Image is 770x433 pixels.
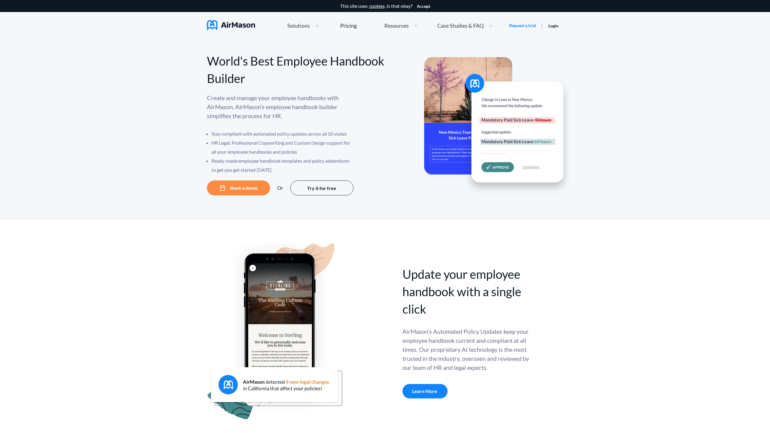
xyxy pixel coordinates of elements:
img: AirMason Logo [207,20,255,30]
li: Ready-made employee handbook templates and policy addendums to get you get started [DATE] [211,156,354,174]
img: handbook apu [207,244,342,419]
span: | [541,23,543,28]
div: AirMason’s Automated Policy Updates keep your employee handbook current and compliant at all time... [402,327,530,372]
li: HR Legal, Professional Copywriting and Custom Design support for all your employee handbooks and ... [211,138,354,156]
a: Request a trial [509,23,536,29]
span: Resources [384,23,409,28]
p: Create and manage your employee handbooks with AirMason. AirMason’s employee handbook builder sim... [207,93,354,120]
span: Solutions [287,23,310,28]
button: Try it for free [290,180,353,195]
button: Book a demo [207,180,270,195]
li: Stay compliant with automated policy updates across all 50 states [211,129,354,138]
button: Accept cookies [417,4,430,9]
img: hero-banner [424,57,571,195]
a: Pricing [340,20,357,31]
div: World's Best Employee Handbook Builder [207,52,385,87]
a: cookies [369,3,385,9]
a: Learn More [402,384,448,398]
a: Login [548,23,559,28]
div: Pricing [340,23,357,28]
div: Or [277,185,283,191]
div: Update your employee handbook with a single click [402,266,530,318]
span: Case Studies & FAQ [437,23,484,28]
